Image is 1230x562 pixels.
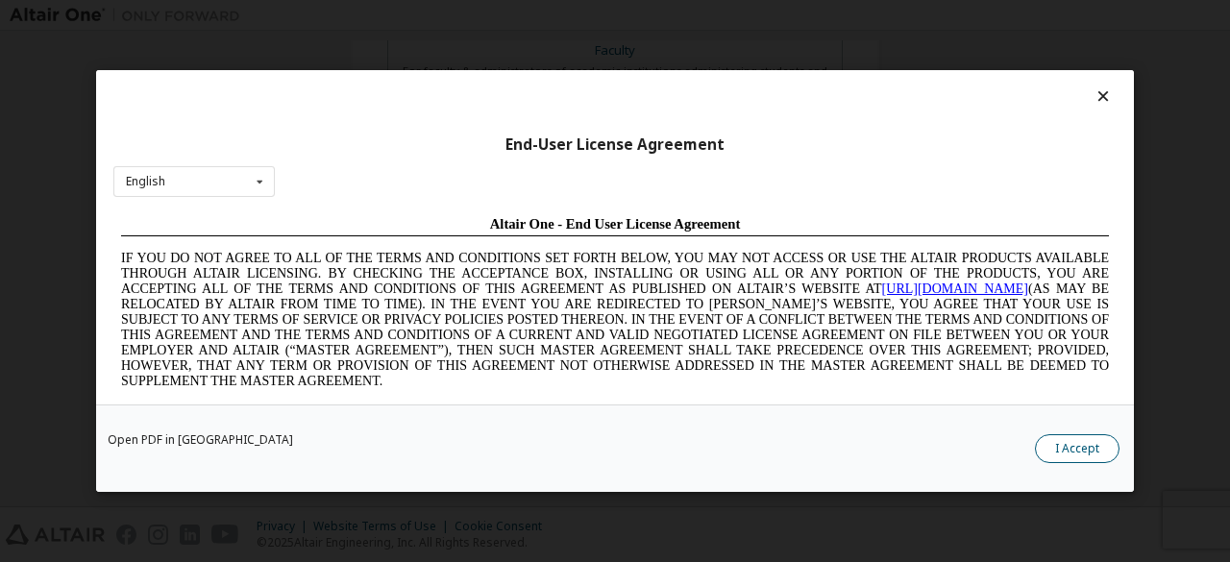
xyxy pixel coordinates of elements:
div: End-User License Agreement [113,135,1117,155]
a: Open PDF in [GEOGRAPHIC_DATA] [108,434,293,446]
span: Altair One - End User License Agreement [377,8,627,23]
span: IF YOU DO NOT AGREE TO ALL OF THE TERMS AND CONDITIONS SET FORTH BELOW, YOU MAY NOT ACCESS OR USE... [8,42,996,180]
a: [URL][DOMAIN_NAME] [769,73,915,87]
div: English [126,176,165,187]
button: I Accept [1035,434,1119,463]
span: Lore Ipsumd Sit Ame Cons Adipisc Elitseddo (“Eiusmodte”) in utlabor Etdolo Magnaaliqua Eni. (“Adm... [8,196,996,333]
